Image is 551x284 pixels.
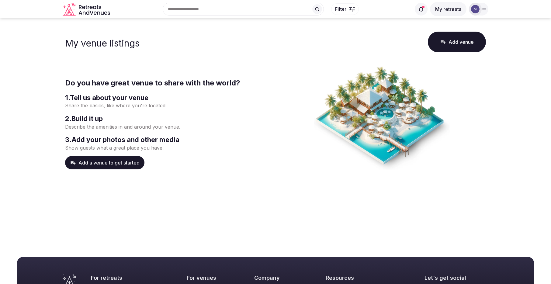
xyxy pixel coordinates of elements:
[425,274,488,282] h2: Let's get social
[187,274,225,282] h2: For venues
[335,6,346,12] span: Filter
[254,274,296,282] h2: Company
[65,78,273,88] h2: Do you have great venue to share with the world?
[471,5,480,13] img: mia
[91,274,157,282] h2: For retreats
[326,274,395,282] h2: Resources
[428,32,486,52] button: Add venue
[65,93,273,102] h3: 1 . Tell us about your venue
[65,144,273,151] p: Show guests what a great place you have.
[65,123,273,130] p: Describe the amenities in and around your venue.
[331,3,359,15] button: Filter
[65,38,140,49] h1: My venue listings
[65,114,273,123] h3: 2 . Build it up
[314,66,450,170] img: Create venue
[65,135,273,144] h3: 3 . Add your photos and other media
[430,6,466,12] a: My retreats
[65,156,144,169] button: Add a venue to get started
[430,2,466,16] button: My retreats
[63,2,111,16] a: Visit the homepage
[63,2,111,16] svg: Retreats and Venues company logo
[65,102,273,109] p: Share the basics, like where you're located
